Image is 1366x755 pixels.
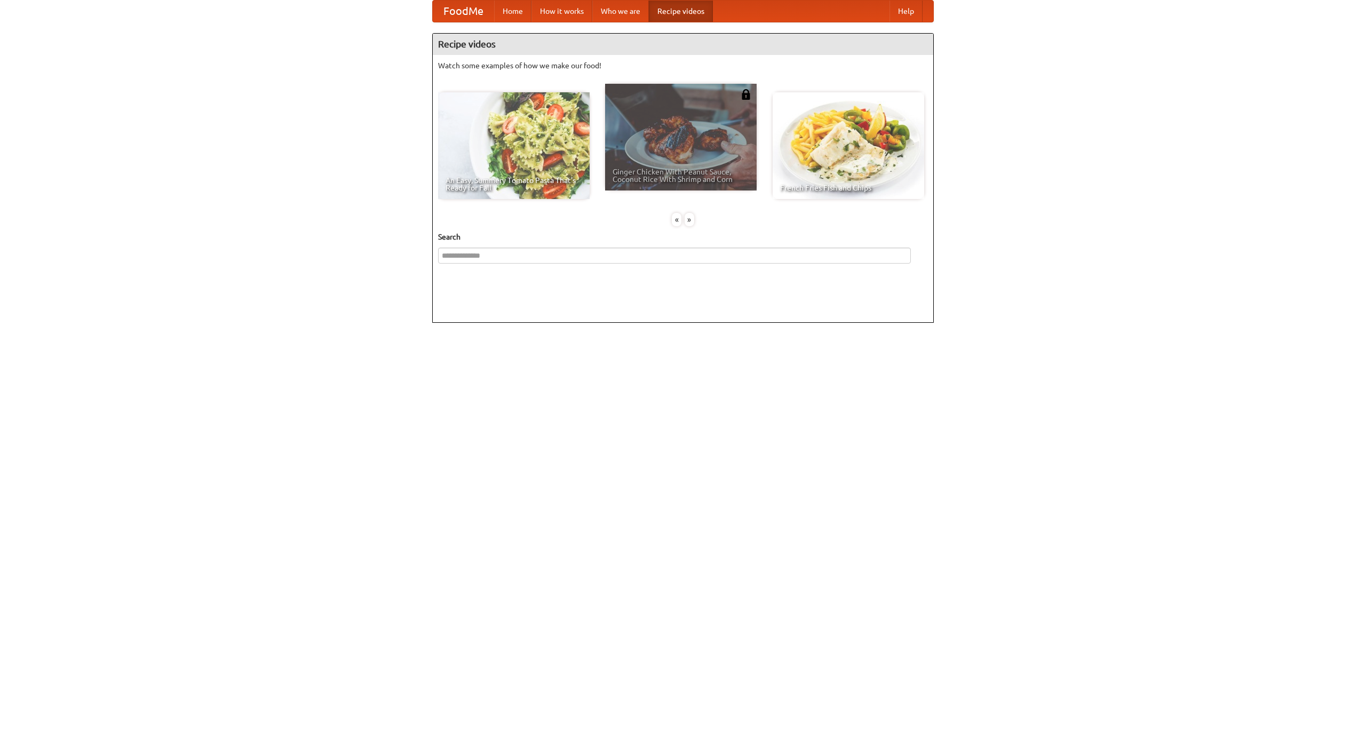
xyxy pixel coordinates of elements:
[780,184,917,192] span: French Fries Fish and Chips
[890,1,923,22] a: Help
[685,213,694,226] div: »
[438,60,928,71] p: Watch some examples of how we make our food!
[494,1,531,22] a: Home
[433,1,494,22] a: FoodMe
[672,213,681,226] div: «
[741,89,751,100] img: 483408.png
[438,92,590,199] a: An Easy, Summery Tomato Pasta That's Ready for Fall
[773,92,924,199] a: French Fries Fish and Chips
[446,177,582,192] span: An Easy, Summery Tomato Pasta That's Ready for Fall
[649,1,713,22] a: Recipe videos
[592,1,649,22] a: Who we are
[438,232,928,242] h5: Search
[531,1,592,22] a: How it works
[433,34,933,55] h4: Recipe videos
